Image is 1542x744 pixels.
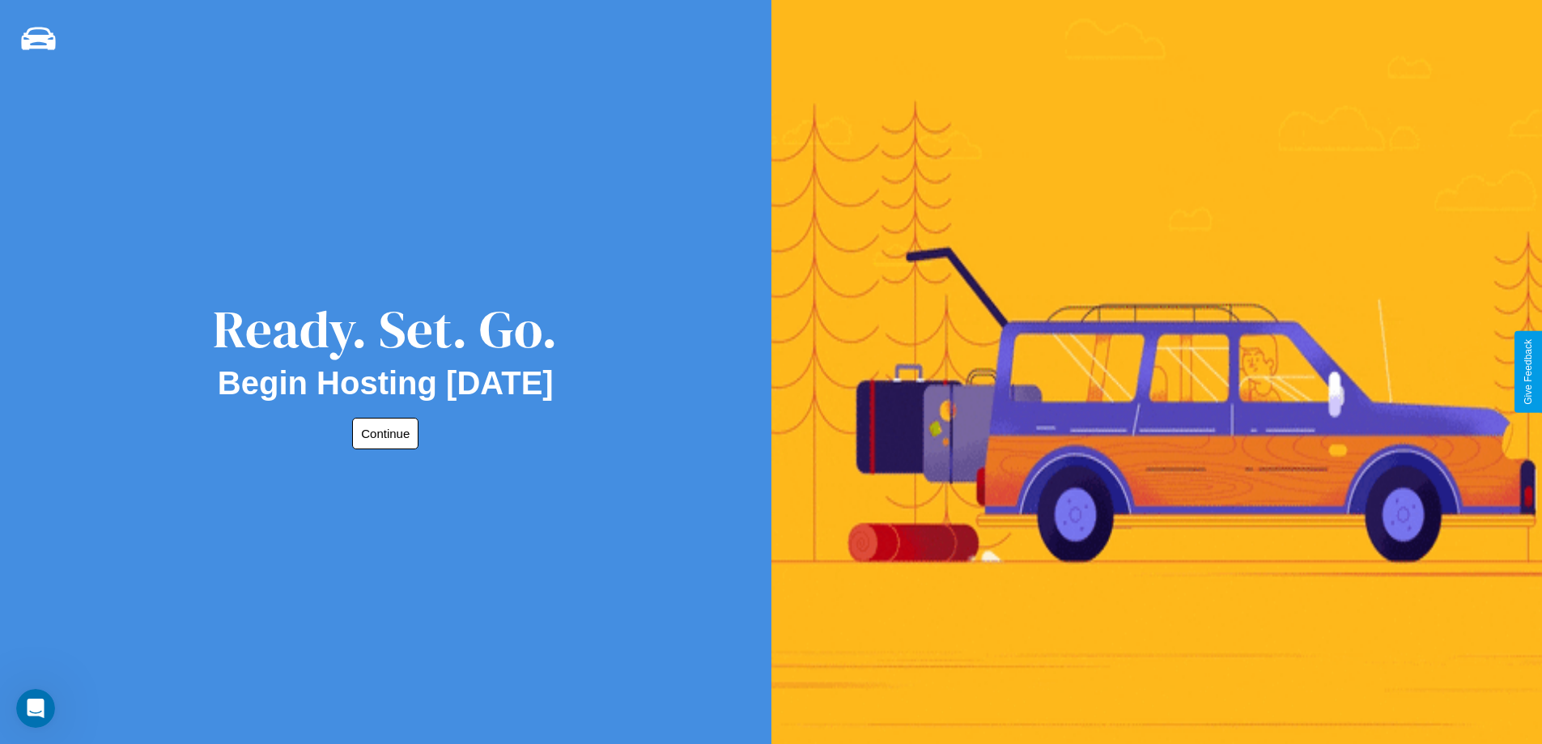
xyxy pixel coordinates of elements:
button: Continue [352,418,418,449]
h2: Begin Hosting [DATE] [218,365,554,402]
div: Give Feedback [1523,339,1534,405]
iframe: Intercom live chat [16,689,55,728]
div: Ready. Set. Go. [213,293,558,365]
